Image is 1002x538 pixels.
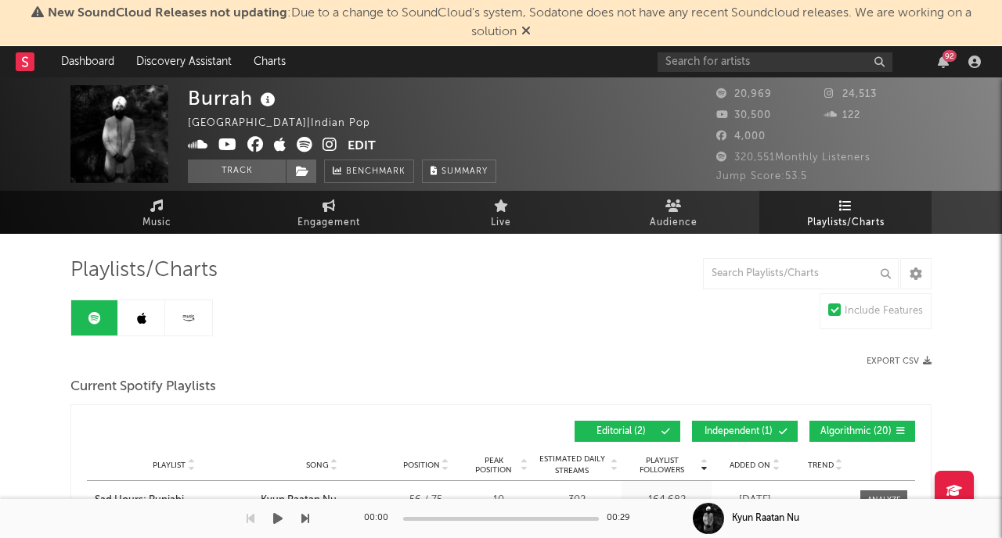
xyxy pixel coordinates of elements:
span: Audience [650,213,697,232]
div: 10 [469,493,528,508]
button: Export CSV [867,357,932,366]
div: Kyun Raatan Nu [261,493,337,508]
div: 56 / 75 [391,493,461,508]
div: Kyun Raatan Nu [732,511,799,525]
span: 20,969 [716,89,772,99]
span: Position [403,461,440,470]
span: Jump Score: 53.5 [716,171,807,181]
span: Playlists/Charts [807,213,885,232]
button: Edit [348,137,376,156]
a: Live [415,191,587,234]
input: Search Playlists/Charts [703,258,899,289]
button: Independent(1) [692,421,798,442]
div: 302 [535,493,618,508]
span: Algorithmic ( 20 ) [820,427,892,436]
span: 122 [824,110,860,120]
span: Live [491,213,511,232]
div: [DATE] [715,493,794,508]
a: Benchmark [324,160,414,183]
span: 24,513 [824,89,877,99]
span: Playlist [153,461,186,470]
a: Playlists/Charts [759,191,932,234]
button: Track [188,160,286,183]
span: Trend [808,461,834,470]
div: Include Features [845,302,923,321]
button: Algorithmic(20) [809,421,915,442]
button: Editorial(2) [575,421,680,442]
a: Audience [587,191,759,234]
span: 30,500 [716,110,771,120]
button: Summary [422,160,496,183]
div: 00:29 [607,509,638,528]
div: [GEOGRAPHIC_DATA] | Indian Pop [188,114,388,133]
div: 164,682 [625,493,708,508]
div: 00:00 [364,509,395,528]
a: Music [70,191,243,234]
span: Music [142,213,171,232]
span: Estimated Daily Streams [535,454,608,477]
div: Burrah [188,85,279,111]
a: Discovery Assistant [125,46,243,77]
span: New SoundCloud Releases not updating [48,7,287,20]
span: Playlist Followers [625,456,698,475]
div: Sad Hours: Punjabi [95,493,184,508]
span: Added On [730,461,770,470]
input: Search for artists [658,52,892,72]
div: 92 [943,50,957,62]
span: Summary [442,167,488,176]
span: 4,000 [716,131,766,142]
span: Current Spotify Playlists [70,378,216,396]
span: : Due to a change to SoundCloud's system, Sodatone does not have any recent Soundcloud releases. ... [48,7,971,38]
a: Engagement [243,191,415,234]
a: Charts [243,46,297,77]
span: Peak Position [469,456,518,475]
span: Editorial ( 2 ) [585,427,657,436]
a: Sad Hours: Punjabi [95,493,253,508]
a: Dashboard [50,46,125,77]
span: Song [306,461,329,470]
span: 320,551 Monthly Listeners [716,152,870,163]
button: 92 [938,56,949,68]
span: Independent ( 1 ) [702,427,774,436]
span: Benchmark [346,163,405,181]
span: Dismiss [521,26,531,38]
span: Playlists/Charts [70,261,218,280]
span: Engagement [297,213,360,232]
